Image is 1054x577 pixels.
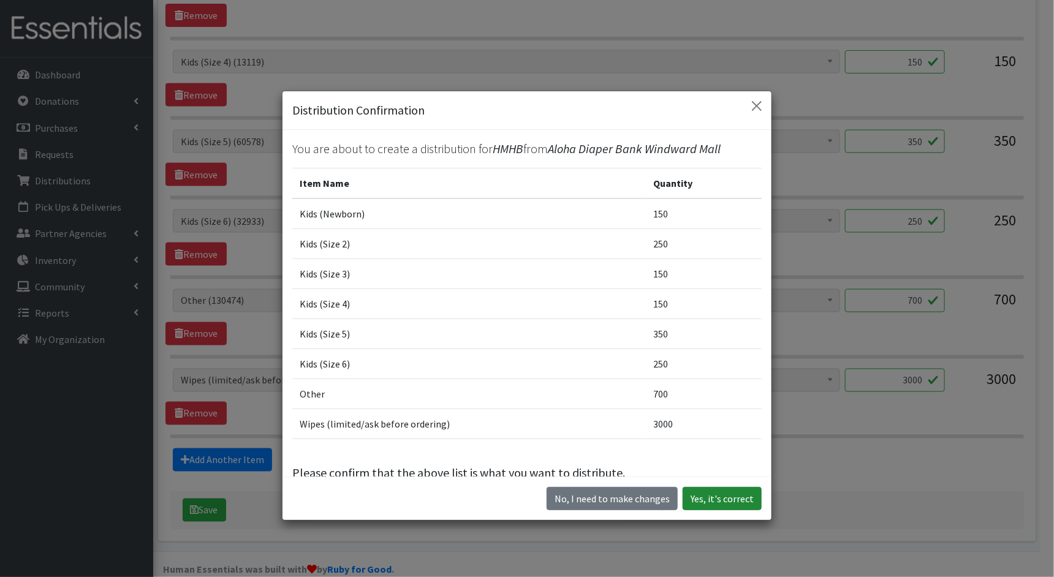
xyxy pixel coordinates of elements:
td: Kids (Size 3) [292,259,646,289]
h5: Distribution Confirmation [292,101,425,119]
p: You are about to create a distribution for from [292,140,762,158]
td: 150 [646,198,762,229]
button: Yes, it's correct [683,487,762,510]
span: Aloha Diaper Bank Windward Mall [548,141,721,156]
td: Kids (Newborn) [292,198,646,229]
td: 250 [646,349,762,379]
button: No I need to make changes [547,487,678,510]
td: 150 [646,259,762,289]
th: Quantity [646,168,762,199]
td: 250 [646,229,762,259]
td: 3000 [646,409,762,439]
td: Other [292,379,646,409]
td: 150 [646,289,762,319]
td: 700 [646,379,762,409]
button: Close [747,96,767,116]
td: Kids (Size 6) [292,349,646,379]
td: Wipes (limited/ask before ordering) [292,409,646,439]
span: HMHB [493,141,523,156]
p: Please confirm that the above list is what you want to distribute. [292,464,762,482]
td: Kids (Size 2) [292,229,646,259]
th: Item Name [292,168,646,199]
td: Kids (Size 4) [292,289,646,319]
td: Kids (Size 5) [292,319,646,349]
td: 350 [646,319,762,349]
